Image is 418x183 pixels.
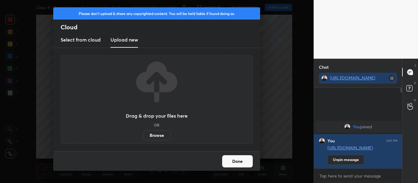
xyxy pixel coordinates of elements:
button: Unpin message [327,155,364,165]
img: 6783db07291b471096590914f250cd27.jpg [319,138,325,144]
h2: Cloud [61,23,260,31]
div: grid [314,119,402,168]
h5: OR [154,123,159,127]
p: D [414,81,416,85]
h6: You [327,138,335,144]
button: Done [222,155,253,167]
p: G [414,98,416,102]
h3: Drag & drop your files here [126,113,188,118]
p: Chat [314,59,334,75]
img: 6783db07291b471096590914f250cd27.jpg [344,124,350,130]
a: [URL][DOMAIN_NAME] [330,75,375,81]
span: You [353,124,360,129]
h3: Upload new [110,36,138,43]
a: [URL][DOMAIN_NAME] [327,145,373,151]
div: 3:45 PM [386,139,397,143]
p: T [414,64,416,68]
div: Please don't upload & share any copyrighted content. You will be held liable if found doing so. [53,7,260,20]
h3: Select from cloud [61,36,101,43]
img: 6783db07291b471096590914f250cd27.jpg [321,75,327,81]
span: joined [360,124,372,129]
